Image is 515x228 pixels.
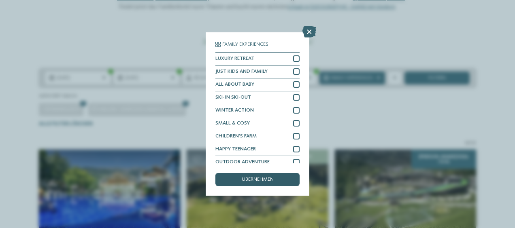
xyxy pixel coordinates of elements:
span: OUTDOOR ADVENTURE [215,160,270,165]
span: SKI-IN SKI-OUT [215,95,251,100]
span: JUST KIDS AND FAMILY [215,69,268,74]
span: LUXURY RETREAT [215,56,254,61]
span: HAPPY TEENAGER [215,147,256,152]
span: WINTER ACTION [215,108,254,113]
span: CHILDREN’S FARM [215,134,257,139]
span: Family Experiences [222,42,268,47]
span: übernehmen [242,177,274,182]
span: SMALL & COSY [215,121,250,126]
span: ALL ABOUT BABY [215,82,254,87]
